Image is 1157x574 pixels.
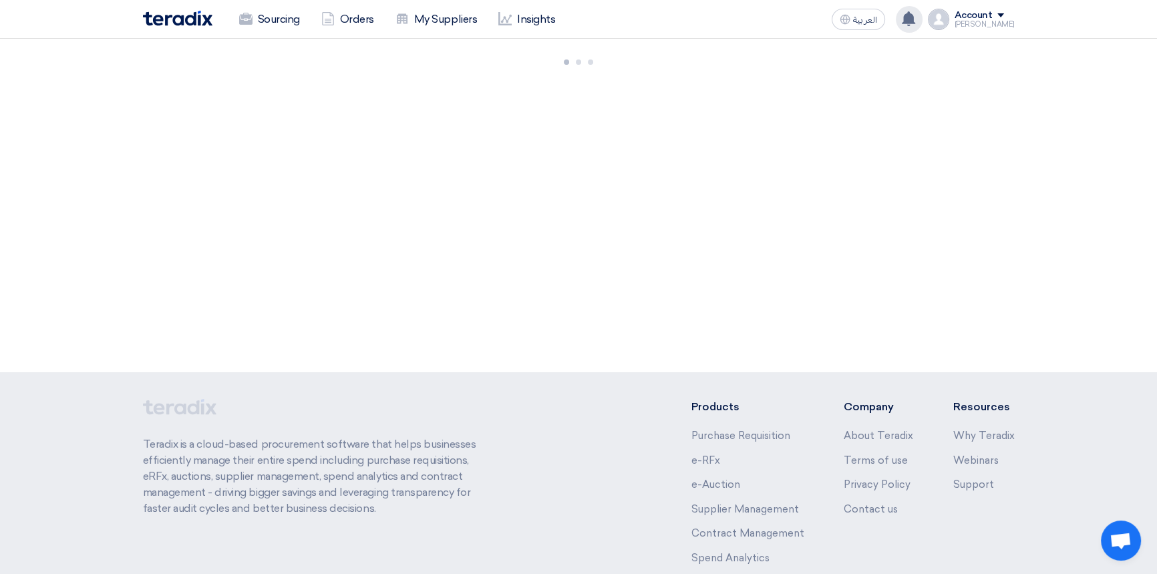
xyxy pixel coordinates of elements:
li: Company [844,399,913,415]
a: e-Auction [691,478,739,490]
div: [PERSON_NAME] [955,21,1015,28]
li: Products [691,399,804,415]
a: About Teradix [844,430,913,442]
a: Spend Analytics [691,552,769,564]
a: Supplier Management [691,503,798,515]
a: Orders [311,5,385,34]
a: Sourcing [228,5,311,34]
a: Webinars [953,454,999,466]
a: My Suppliers [385,5,488,34]
a: Contact us [844,503,898,515]
span: العربية [853,15,877,25]
p: Teradix is a cloud-based procurement software that helps businesses efficiently manage their enti... [143,436,492,517]
img: Teradix logo [143,11,212,26]
a: Contract Management [691,527,804,539]
a: Support [953,478,994,490]
img: profile_test.png [928,9,949,30]
a: Terms of use [844,454,908,466]
li: Resources [953,399,1015,415]
a: Why Teradix [953,430,1015,442]
a: e-RFx [691,454,719,466]
div: Account [955,10,993,21]
a: Insights [488,5,566,34]
button: العربية [832,9,885,30]
a: Privacy Policy [844,478,911,490]
a: Open chat [1101,521,1141,561]
a: Purchase Requisition [691,430,790,442]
